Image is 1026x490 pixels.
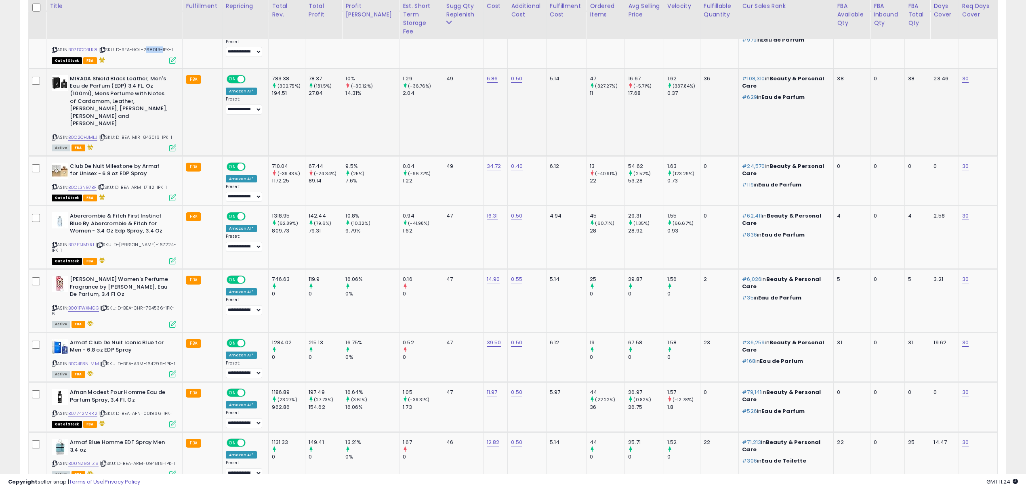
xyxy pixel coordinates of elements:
div: 1186.89 [272,389,305,396]
a: 30 [962,339,969,347]
span: #62,411 [742,212,762,220]
p: in [742,231,827,239]
span: | SKU: D-BEA-HOL-268013-1PK-1 [99,46,173,53]
div: 0 [704,212,733,220]
div: 9.79% [345,227,399,235]
span: ON [227,276,238,283]
div: 22 [590,177,624,184]
i: hazardous material [85,320,94,326]
div: 53.28 [628,177,663,184]
img: 219fbtJEQzS._SL40_.jpg [52,212,68,228]
div: 783.38 [272,75,305,82]
div: Amazon AI * [226,288,257,295]
small: (1.35%) [633,220,650,226]
div: 5.14 [550,75,580,82]
div: 215.13 [309,339,342,346]
div: 0 [272,290,305,297]
div: 0.04 [403,163,443,170]
span: OFF [244,163,257,170]
a: Privacy Policy [105,478,140,486]
span: Eau de Parfum [761,231,805,239]
p: in [742,163,827,177]
div: 29.87 [628,276,663,283]
a: 0.40 [511,162,523,170]
div: 1172.25 [272,177,305,184]
div: 26.97 [628,389,663,396]
span: FBA [71,321,85,328]
div: ASIN: [52,339,176,377]
div: 44 [590,389,624,396]
div: 5 [837,276,864,283]
a: 39.50 [487,339,501,347]
span: #108,310 [742,75,765,82]
div: FBA Total Qty [908,2,927,27]
span: #6,026 [742,275,761,283]
div: FBA inbound Qty [874,2,901,27]
span: ON [227,163,238,170]
div: 710.04 [272,163,305,170]
a: B07742MRR2 [68,410,97,417]
div: 0 [837,389,864,396]
span: OFF [244,213,257,220]
div: 0.52 [403,339,443,346]
div: 1.63 [667,163,700,170]
i: hazardous material [97,194,105,200]
a: 11.97 [487,388,498,396]
div: 67.44 [309,163,342,170]
p: in [742,36,827,44]
span: OFF [244,276,257,283]
span: FBA [83,195,97,201]
div: 47 [446,339,477,346]
a: 30 [962,275,969,283]
small: FBA [186,163,201,172]
p: in [742,294,827,302]
a: B0C4B3NLMM [68,360,99,367]
div: ASIN: [52,212,176,264]
div: 0 [667,354,700,361]
small: (66.67%) [673,220,694,226]
small: FBA [186,212,201,221]
div: 2.58 [933,212,952,220]
div: ASIN: [52,18,176,63]
small: (-5.71%) [633,83,652,89]
b: [PERSON_NAME] Women's Perfume Fragrance by [PERSON_NAME], Eau De Parfum, 3.4 Fl Oz [70,276,168,300]
i: hazardous material [97,258,105,263]
div: 0.37 [667,90,700,97]
div: Req Days Cover [962,2,994,19]
p: in [742,94,827,101]
a: B00NZ9GTZ8 [68,460,99,467]
div: 23 [704,339,733,346]
div: 0.16 [403,276,443,283]
img: 31Ou3WdT9yL._SL40_.jpg [52,439,68,455]
span: All listings that are currently out of stock and unavailable for purchase on Amazon [52,195,82,201]
div: 1.62 [403,227,443,235]
div: 19.62 [933,339,952,346]
div: Sugg Qty Replenish [446,2,480,19]
div: 0 [590,354,624,361]
a: 0.55 [511,275,522,283]
p: in [742,181,827,188]
div: 1.22 [403,177,443,184]
div: ASIN: [52,276,176,327]
small: (337.84%) [673,83,695,89]
div: 79.31 [309,227,342,235]
a: 34.72 [487,162,501,170]
div: 27.84 [309,90,342,97]
div: 0 [628,354,663,361]
div: Ordered Items [590,2,621,19]
a: 30 [962,75,969,83]
a: B0C2CHJMLJ [68,134,97,141]
small: (-40.91%) [595,170,617,177]
div: Repricing [226,2,265,10]
div: 38 [908,75,924,82]
a: 30 [962,438,969,446]
span: All listings that are currently out of stock and unavailable for purchase on Amazon [52,57,82,64]
div: 67.58 [628,339,663,346]
p: in [742,389,827,403]
div: 47 [446,389,477,396]
a: 16.31 [487,212,498,220]
span: Beauty & Personal Care [742,339,824,354]
small: (-96.72%) [408,170,431,177]
div: 0 [704,389,733,396]
div: 17.68 [628,90,663,97]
